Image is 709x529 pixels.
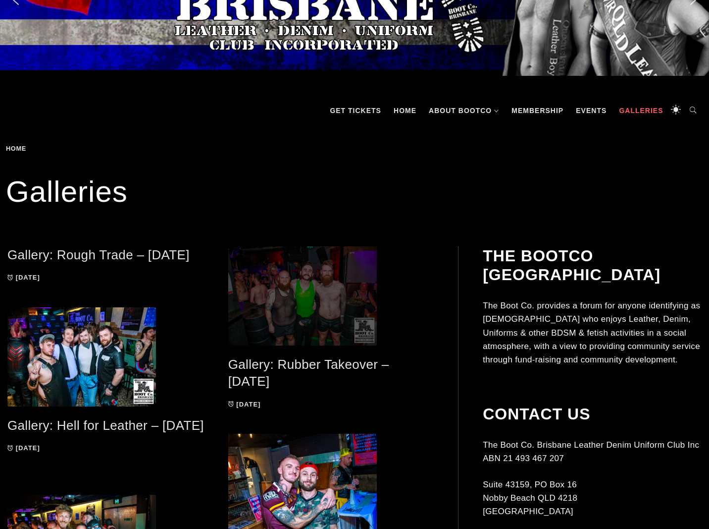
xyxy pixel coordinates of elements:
h2: Contact Us [483,405,702,423]
a: [DATE] [7,274,40,281]
a: Gallery: Rough Trade – [DATE] [7,247,190,262]
a: Gallery: Rubber Takeover – [DATE] [228,357,389,389]
a: Home [389,96,421,125]
a: Gallery: Hell for Leather – [DATE] [7,418,204,433]
a: Galleries [614,96,668,125]
a: Membership [506,96,568,125]
p: Suite 43159, PO Box 16 Nobby Beach QLD 4218 [GEOGRAPHIC_DATA] [483,478,702,519]
p: The Boot Co. Brisbane Leather Denim Uniform Club Inc ABN 21 493 467 207 [483,438,702,465]
div: Breadcrumbs [6,145,83,152]
time: [DATE] [16,444,40,452]
a: GET TICKETS [325,96,386,125]
time: [DATE] [16,274,40,281]
a: [DATE] [7,444,40,452]
a: Events [571,96,611,125]
a: About BootCo [424,96,504,125]
time: [DATE] [236,401,260,408]
p: The Boot Co. provides a forum for anyone identifying as [DEMOGRAPHIC_DATA] who enjoys Leather, De... [483,299,702,366]
a: [DATE] [228,401,261,408]
a: Home [6,145,30,152]
h2: The BootCo [GEOGRAPHIC_DATA] [483,246,702,285]
h1: Galleries [6,172,703,212]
